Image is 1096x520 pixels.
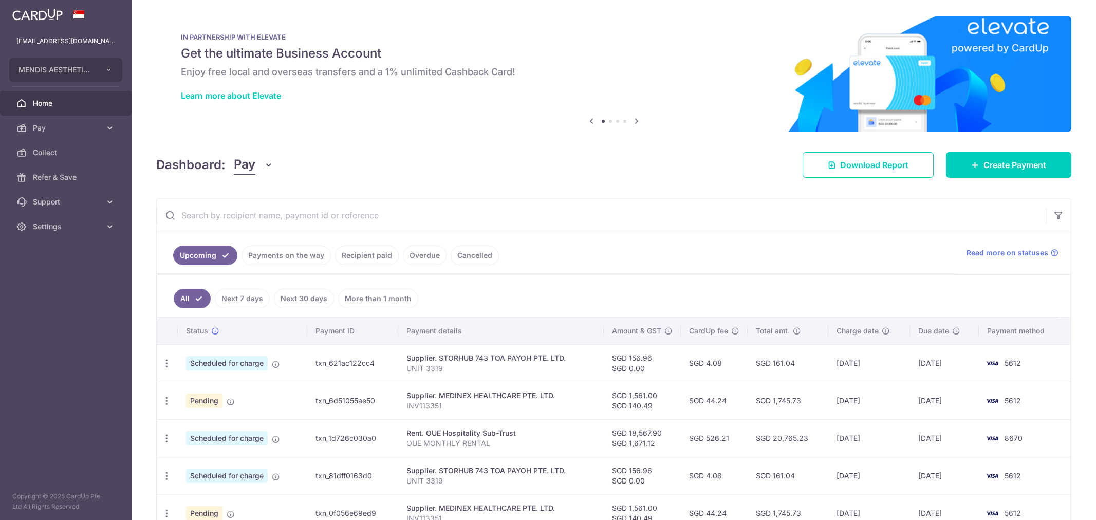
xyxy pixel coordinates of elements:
td: SGD 4.08 [681,344,748,382]
td: [DATE] [828,419,910,457]
span: Download Report [840,159,908,171]
img: CardUp [12,8,63,21]
a: Next 7 days [215,289,270,308]
img: Bank Card [982,470,1002,482]
input: Search by recipient name, payment id or reference [157,199,1046,232]
span: Read more on statuses [967,248,1048,258]
span: Amount & GST [612,326,661,336]
a: Read more on statuses [967,248,1058,258]
span: MENDIS AESTHETICS PTE. LTD. [18,65,95,75]
td: SGD 44.24 [681,382,748,419]
span: CardUp fee [689,326,728,336]
td: SGD 156.96 SGD 0.00 [604,344,681,382]
span: 5612 [1005,396,1021,405]
td: txn_81dff0163d0 [307,457,398,494]
a: More than 1 month [338,289,418,308]
img: Renovation banner [156,16,1071,132]
a: Next 30 days [274,289,334,308]
span: Total amt. [756,326,790,336]
a: Learn more about Elevate [181,90,281,101]
span: Settings [33,221,101,232]
td: txn_6d51055ae50 [307,382,398,419]
p: IN PARTNERSHIP WITH ELEVATE [181,33,1047,41]
img: Bank Card [982,432,1002,444]
td: SGD 161.04 [748,457,828,494]
span: Pay [33,123,101,133]
a: Payments on the way [242,246,331,265]
div: Supplier. MEDINEX HEALTHCARE PTE. LTD. [406,391,596,401]
td: [DATE] [910,382,979,419]
img: Bank Card [982,507,1002,519]
span: Scheduled for charge [186,431,268,445]
h4: Dashboard: [156,156,226,174]
th: Payment method [979,318,1070,344]
div: Supplier. MEDINEX HEALTHCARE PTE. LTD. [406,503,596,513]
p: OUE MONTHLY RENTAL [406,438,596,449]
span: Refer & Save [33,172,101,182]
a: All [174,289,211,308]
span: Charge date [837,326,879,336]
button: MENDIS AESTHETICS PTE. LTD. [9,58,122,82]
span: Pending [186,394,222,408]
td: [DATE] [910,419,979,457]
div: Rent. OUE Hospitality Sub-Trust [406,428,596,438]
p: UNIT 3319 [406,363,596,374]
td: txn_1d726c030a0 [307,419,398,457]
td: SGD 20,765.23 [748,419,828,457]
span: 5612 [1005,471,1021,480]
a: Download Report [803,152,934,178]
img: Bank Card [982,357,1002,369]
span: 5612 [1005,509,1021,517]
span: Scheduled for charge [186,469,268,483]
th: Payment ID [307,318,398,344]
td: SGD 161.04 [748,344,828,382]
td: [DATE] [910,344,979,382]
span: Collect [33,147,101,158]
button: Pay [234,155,273,175]
div: Supplier. STORHUB 743 TOA PAYOH PTE. LTD. [406,466,596,476]
span: Due date [918,326,949,336]
p: INV113351 [406,401,596,411]
td: [DATE] [828,457,910,494]
div: Supplier. STORHUB 743 TOA PAYOH PTE. LTD. [406,353,596,363]
td: txn_621ac122cc4 [307,344,398,382]
td: SGD 526.21 [681,419,748,457]
p: UNIT 3319 [406,476,596,486]
span: Support [33,197,101,207]
span: Pay [234,155,255,175]
td: [DATE] [828,344,910,382]
a: Cancelled [451,246,499,265]
a: Create Payment [946,152,1071,178]
a: Upcoming [173,246,237,265]
td: SGD 1,745.73 [748,382,828,419]
a: Recipient paid [335,246,399,265]
th: Payment details [398,318,604,344]
td: SGD 18,567.90 SGD 1,671.12 [604,419,681,457]
a: Overdue [403,246,447,265]
img: Bank Card [982,395,1002,407]
td: [DATE] [910,457,979,494]
td: [DATE] [828,382,910,419]
td: SGD 1,561.00 SGD 140.49 [604,382,681,419]
span: Status [186,326,208,336]
span: Create Payment [983,159,1046,171]
span: 5612 [1005,359,1021,367]
span: 8670 [1005,434,1023,442]
td: SGD 4.08 [681,457,748,494]
span: Home [33,98,101,108]
p: [EMAIL_ADDRESS][DOMAIN_NAME] [16,36,115,46]
h6: Enjoy free local and overseas transfers and a 1% unlimited Cashback Card! [181,66,1047,78]
h5: Get the ultimate Business Account [181,45,1047,62]
td: SGD 156.96 SGD 0.00 [604,457,681,494]
span: Scheduled for charge [186,356,268,370]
